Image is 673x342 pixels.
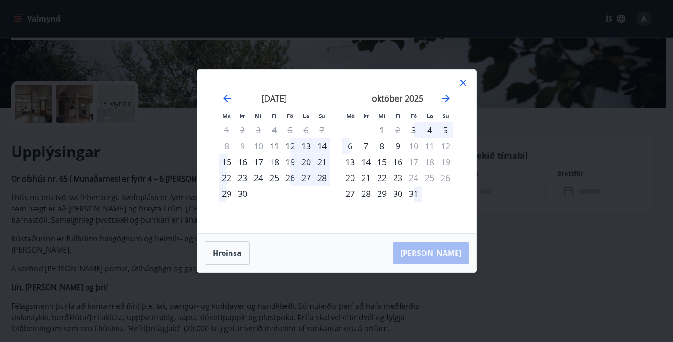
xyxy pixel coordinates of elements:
small: Þr [364,112,369,119]
td: Choose miðvikudagur, 17. september 2025 as your check-in date. It’s available. [251,154,266,170]
strong: [DATE] [261,93,287,104]
small: Má [222,112,231,119]
div: Aðeins útritun í boði [406,154,422,170]
td: Choose mánudagur, 22. september 2025 as your check-in date. It’s available. [219,170,235,186]
td: Choose fimmtudagur, 25. september 2025 as your check-in date. It’s available. [266,170,282,186]
td: Choose miðvikudagur, 29. október 2025 as your check-in date. It’s available. [374,186,390,202]
td: Choose þriðjudagur, 21. október 2025 as your check-in date. It’s available. [358,170,374,186]
td: Not available. þriðjudagur, 9. september 2025 [235,138,251,154]
div: Aðeins útritun í boði [390,122,406,138]
td: Choose sunnudagur, 5. október 2025 as your check-in date. It’s available. [437,122,453,138]
td: Not available. fimmtudagur, 4. september 2025 [266,122,282,138]
td: Choose föstudagur, 12. september 2025 as your check-in date. It’s available. [282,138,298,154]
div: Move backward to switch to the previous month. [222,93,233,104]
td: Not available. föstudagur, 10. október 2025 [406,138,422,154]
div: 21 [314,154,330,170]
td: Choose föstudagur, 26. september 2025 as your check-in date. It’s available. [282,170,298,186]
td: Choose mánudagur, 27. október 2025 as your check-in date. It’s available. [342,186,358,202]
td: Not available. laugardagur, 18. október 2025 [422,154,437,170]
td: Choose mánudagur, 13. október 2025 as your check-in date. It’s available. [342,154,358,170]
div: Aðeins innritun í boði [342,186,358,202]
small: Mi [255,112,262,119]
button: Hreinsa [205,241,250,265]
div: 15 [219,154,235,170]
td: Choose þriðjudagur, 23. september 2025 as your check-in date. It’s available. [235,170,251,186]
div: Aðeins innritun í boði [266,138,282,154]
td: Not available. þriðjudagur, 2. september 2025 [235,122,251,138]
div: 14 [314,138,330,154]
small: La [303,112,309,119]
td: Choose laugardagur, 27. september 2025 as your check-in date. It’s available. [298,170,314,186]
div: 15 [374,154,390,170]
div: 22 [374,170,390,186]
td: Choose miðvikudagur, 22. október 2025 as your check-in date. It’s available. [374,170,390,186]
small: Fi [272,112,277,119]
div: Aðeins útritun í boði [406,138,422,154]
div: 21 [358,170,374,186]
td: Choose þriðjudagur, 16. september 2025 as your check-in date. It’s available. [235,154,251,170]
td: Choose miðvikudagur, 15. október 2025 as your check-in date. It’s available. [374,154,390,170]
div: 18 [266,154,282,170]
td: Not available. laugardagur, 11. október 2025 [422,138,437,154]
td: Choose laugardagur, 4. október 2025 as your check-in date. It’s available. [422,122,437,138]
td: Choose miðvikudagur, 24. september 2025 as your check-in date. It’s available. [251,170,266,186]
td: Choose sunnudagur, 21. september 2025 as your check-in date. It’s available. [314,154,330,170]
td: Choose laugardagur, 20. september 2025 as your check-in date. It’s available. [298,154,314,170]
div: 19 [282,154,298,170]
div: 9 [390,138,406,154]
div: 8 [374,138,390,154]
div: Move forward to switch to the next month. [440,93,451,104]
td: Choose mánudagur, 15. september 2025 as your check-in date. It’s available. [219,154,235,170]
td: Choose fimmtudagur, 16. október 2025 as your check-in date. It’s available. [390,154,406,170]
div: 29 [374,186,390,202]
small: Su [319,112,325,119]
td: Not available. sunnudagur, 7. september 2025 [314,122,330,138]
div: 17 [251,154,266,170]
td: Choose þriðjudagur, 14. október 2025 as your check-in date. It’s available. [358,154,374,170]
td: Choose mánudagur, 29. september 2025 as your check-in date. It’s available. [219,186,235,202]
td: Choose föstudagur, 31. október 2025 as your check-in date. It’s available. [406,186,422,202]
td: Not available. mánudagur, 1. september 2025 [219,122,235,138]
small: La [427,112,433,119]
small: Má [346,112,355,119]
div: Aðeins innritun í boði [342,170,358,186]
td: Choose laugardagur, 13. september 2025 as your check-in date. It’s available. [298,138,314,154]
td: Not available. laugardagur, 6. september 2025 [298,122,314,138]
td: Not available. sunnudagur, 26. október 2025 [437,170,453,186]
td: Not available. sunnudagur, 12. október 2025 [437,138,453,154]
div: 28 [314,170,330,186]
div: 30 [235,186,251,202]
div: 26 [282,170,298,186]
small: Þr [240,112,245,119]
div: 30 [390,186,406,202]
div: 1 [374,122,390,138]
td: Choose miðvikudagur, 8. október 2025 as your check-in date. It’s available. [374,138,390,154]
div: 25 [266,170,282,186]
td: Not available. fimmtudagur, 2. október 2025 [390,122,406,138]
td: Choose föstudagur, 3. október 2025 as your check-in date. It’s available. [406,122,422,138]
td: Choose þriðjudagur, 7. október 2025 as your check-in date. It’s available. [358,138,374,154]
td: Choose fimmtudagur, 23. október 2025 as your check-in date. It’s available. [390,170,406,186]
div: Aðeins útritun í boði [406,170,422,186]
div: 5 [437,122,453,138]
div: 24 [251,170,266,186]
div: Aðeins innritun í boði [342,154,358,170]
small: Su [443,112,449,119]
td: Choose fimmtudagur, 18. september 2025 as your check-in date. It’s available. [266,154,282,170]
div: Aðeins innritun í boði [406,122,422,138]
div: 27 [298,170,314,186]
td: Not available. föstudagur, 17. október 2025 [406,154,422,170]
div: 14 [358,154,374,170]
td: Not available. föstudagur, 5. september 2025 [282,122,298,138]
div: 13 [298,138,314,154]
td: Choose fimmtudagur, 11. september 2025 as your check-in date. It’s available. [266,138,282,154]
div: 20 [298,154,314,170]
td: Not available. miðvikudagur, 3. september 2025 [251,122,266,138]
td: Choose sunnudagur, 14. september 2025 as your check-in date. It’s available. [314,138,330,154]
div: 16 [390,154,406,170]
td: Choose fimmtudagur, 9. október 2025 as your check-in date. It’s available. [390,138,406,154]
td: Choose sunnudagur, 28. september 2025 as your check-in date. It’s available. [314,170,330,186]
div: 23 [390,170,406,186]
div: 16 [235,154,251,170]
small: Mi [379,112,386,119]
